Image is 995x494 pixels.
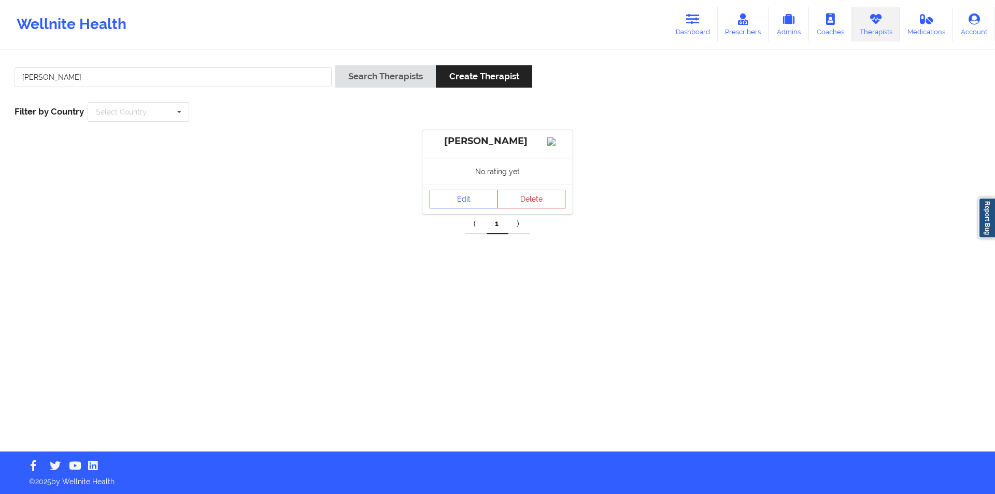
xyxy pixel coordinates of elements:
[335,65,436,88] button: Search Therapists
[809,7,852,41] a: Coaches
[15,67,332,87] input: Search Keywords
[668,7,718,41] a: Dashboard
[769,7,809,41] a: Admins
[508,214,530,234] a: Next item
[465,214,487,234] a: Previous item
[96,108,147,116] div: Select Country
[422,159,573,184] div: No rating yet
[718,7,769,41] a: Prescribers
[547,137,565,146] img: Image%2Fplaceholer-image.png
[15,106,84,117] span: Filter by Country
[436,65,532,88] button: Create Therapist
[497,190,566,208] button: Delete
[852,7,900,41] a: Therapists
[430,135,565,147] div: [PERSON_NAME]
[22,469,973,487] p: © 2025 by Wellnite Health
[430,190,498,208] a: Edit
[487,214,508,234] a: 1
[978,197,995,238] a: Report Bug
[900,7,954,41] a: Medications
[953,7,995,41] a: Account
[465,214,530,234] div: Pagination Navigation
